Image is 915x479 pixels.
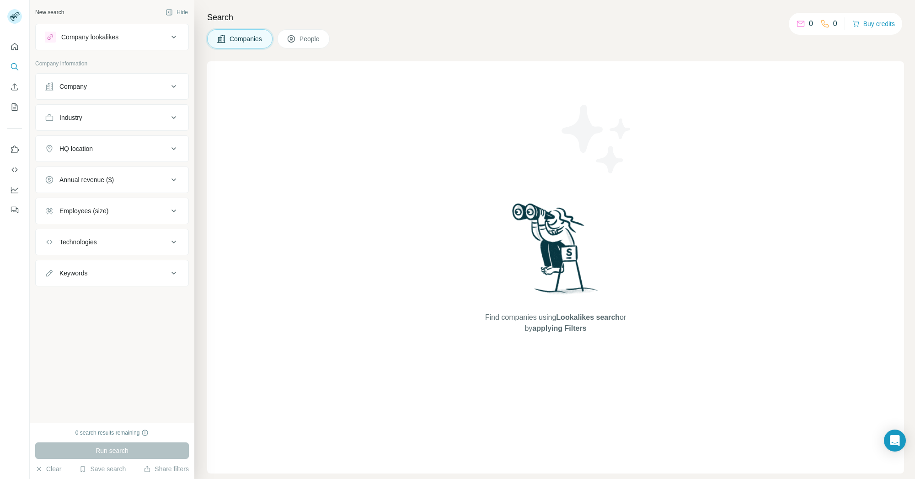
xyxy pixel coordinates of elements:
button: Hide [159,5,194,19]
button: Industry [36,107,188,129]
div: Company [59,82,87,91]
h4: Search [207,11,904,24]
p: Company information [35,59,189,68]
div: Industry [59,113,82,122]
span: Lookalikes search [556,313,620,321]
button: Search [7,59,22,75]
button: Feedback [7,202,22,218]
p: 0 [809,18,813,29]
button: Company lookalikes [36,26,188,48]
p: 0 [833,18,837,29]
button: Share filters [144,464,189,474]
button: Enrich CSV [7,79,22,95]
button: My lists [7,99,22,115]
button: Save search [79,464,126,474]
button: Use Surfe on LinkedIn [7,141,22,158]
button: Clear [35,464,61,474]
span: applying Filters [532,324,586,332]
button: Company [36,75,188,97]
button: Use Surfe API [7,161,22,178]
button: Employees (size) [36,200,188,222]
div: Technologies [59,237,97,247]
button: Keywords [36,262,188,284]
button: HQ location [36,138,188,160]
img: Surfe Illustration - Woman searching with binoculars [508,201,603,303]
div: 0 search results remaining [75,429,149,437]
div: Keywords [59,269,87,278]
button: Technologies [36,231,188,253]
div: Annual revenue ($) [59,175,114,184]
button: Buy credits [852,17,895,30]
span: People [300,34,321,43]
div: New search [35,8,64,16]
div: Employees (size) [59,206,108,215]
span: Find companies using or by [482,312,629,334]
button: Dashboard [7,182,22,198]
div: Open Intercom Messenger [884,430,906,452]
button: Annual revenue ($) [36,169,188,191]
img: Surfe Illustration - Stars [556,98,638,180]
button: Quick start [7,38,22,55]
span: Companies [230,34,263,43]
div: HQ location [59,144,93,153]
div: Company lookalikes [61,32,118,42]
